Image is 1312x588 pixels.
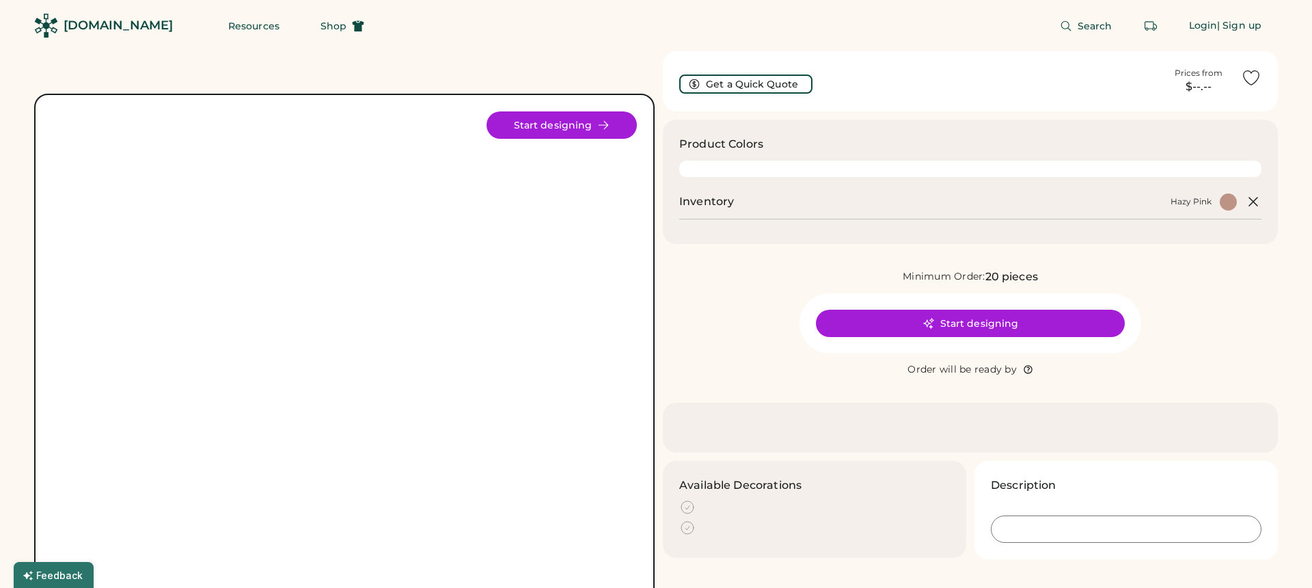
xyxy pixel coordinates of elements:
[304,12,381,40] button: Shop
[1164,79,1233,95] div: $--.--
[816,310,1125,337] button: Start designing
[985,269,1038,285] div: 20 pieces
[679,136,763,152] h3: Product Colors
[212,12,296,40] button: Resources
[679,193,734,210] h2: Inventory
[1217,19,1261,33] div: | Sign up
[1171,196,1212,207] div: Hazy Pink
[1189,19,1218,33] div: Login
[64,17,173,34] div: [DOMAIN_NAME]
[487,111,637,139] button: Start designing
[903,270,985,284] div: Minimum Order:
[679,75,812,94] button: Get a Quick Quote
[679,477,802,494] h3: Available Decorations
[907,363,1017,377] div: Order will be ready by
[34,14,58,38] img: Rendered Logo - Screens
[1137,12,1164,40] button: Retrieve an order
[1078,21,1112,31] span: Search
[320,21,346,31] span: Shop
[1043,12,1129,40] button: Search
[1175,68,1222,79] div: Prices from
[991,477,1056,494] h3: Description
